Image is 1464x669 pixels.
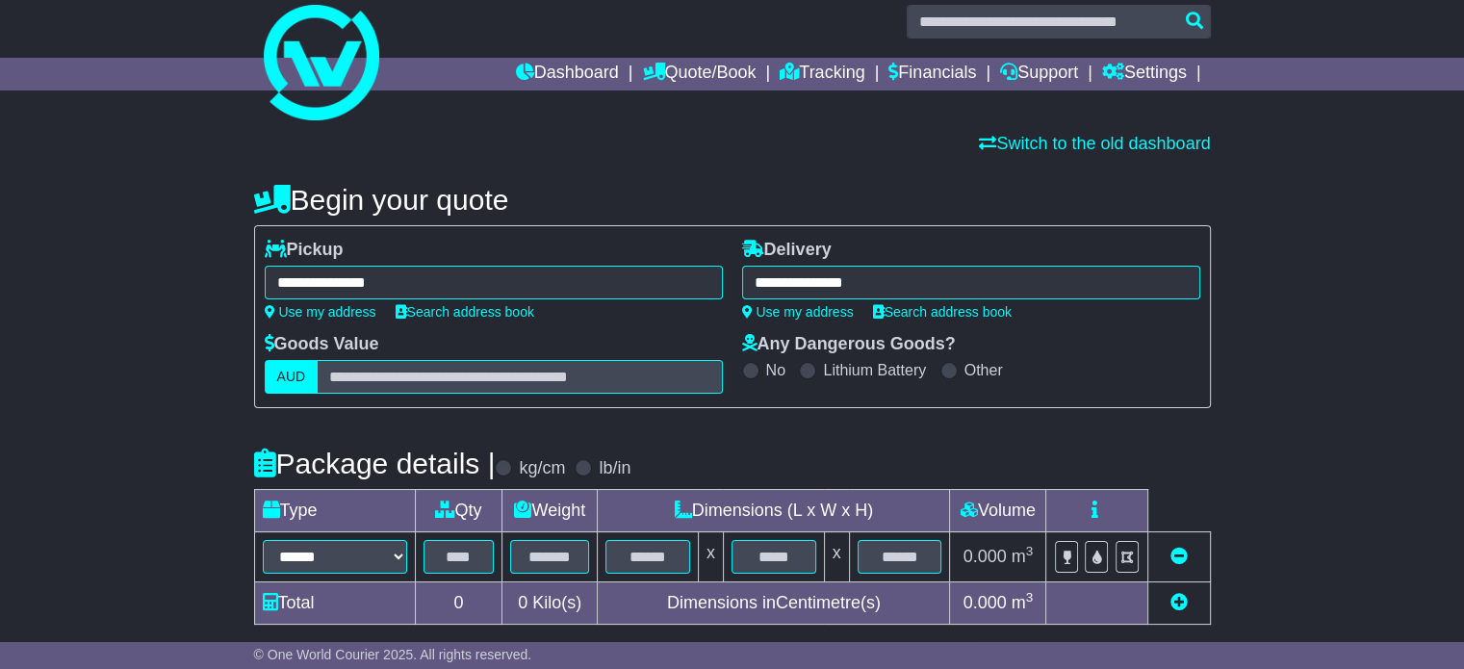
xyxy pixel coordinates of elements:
sup: 3 [1026,544,1034,558]
label: lb/in [599,458,630,479]
span: © One World Courier 2025. All rights reserved. [254,647,532,662]
a: Quote/Book [642,58,756,90]
td: Dimensions in Centimetre(s) [598,582,950,625]
td: x [698,532,723,582]
td: Total [254,582,415,625]
a: Dashboard [516,58,619,90]
span: 0.000 [963,593,1007,612]
td: Type [254,490,415,532]
label: Goods Value [265,334,379,355]
span: m [1012,593,1034,612]
span: 0.000 [963,547,1007,566]
a: Switch to the old dashboard [979,134,1210,153]
label: Any Dangerous Goods? [742,334,956,355]
h4: Package details | [254,448,496,479]
a: Add new item [1170,593,1188,612]
td: Kilo(s) [502,582,598,625]
label: Delivery [742,240,832,261]
a: Support [1000,58,1078,90]
a: Financials [888,58,976,90]
a: Settings [1102,58,1187,90]
td: Qty [415,490,502,532]
label: Lithium Battery [823,361,926,379]
label: Pickup [265,240,344,261]
a: Use my address [742,304,854,320]
span: 0 [518,593,527,612]
td: Weight [502,490,598,532]
a: Search address book [396,304,534,320]
label: AUD [265,360,319,394]
td: 0 [415,582,502,625]
td: x [824,532,849,582]
span: m [1012,547,1034,566]
h4: Begin your quote [254,184,1211,216]
td: Volume [950,490,1046,532]
a: Tracking [780,58,864,90]
td: Dimensions (L x W x H) [598,490,950,532]
a: Remove this item [1170,547,1188,566]
label: kg/cm [519,458,565,479]
a: Use my address [265,304,376,320]
a: Search address book [873,304,1012,320]
label: Other [964,361,1003,379]
label: No [766,361,785,379]
sup: 3 [1026,590,1034,605]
